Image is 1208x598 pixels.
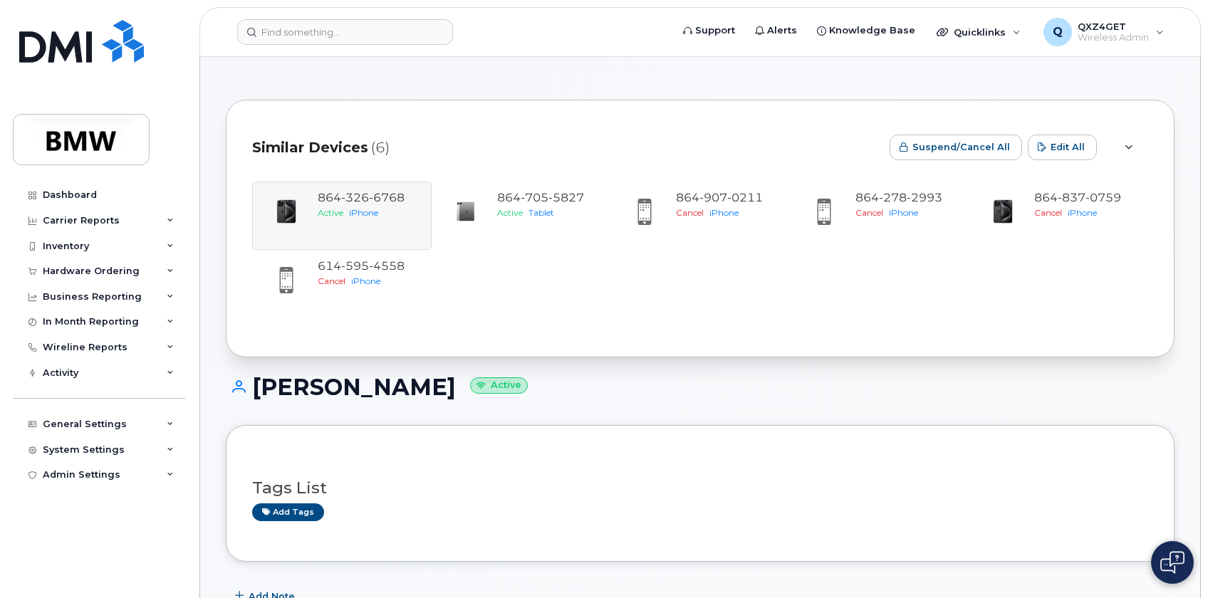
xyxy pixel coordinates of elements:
span: Cancel [855,207,883,218]
img: Open chat [1160,551,1184,574]
h3: Tags List [252,479,1148,497]
span: 837 [1058,191,1085,204]
span: 278 [879,191,907,204]
a: 8649070211CanceliPhone [619,190,781,241]
a: 6145954558CanceliPhone [261,258,423,310]
span: 595 [341,259,369,273]
span: Tablet [528,207,554,218]
span: 864 [497,191,584,204]
span: iPhone [1068,207,1097,218]
img: iPhone_15_Pro_Black.png [989,197,1017,226]
span: 864 [855,191,942,204]
span: Suspend/Cancel All [912,140,1010,154]
span: 2993 [907,191,942,204]
img: image20231002-3703462-1rwddic.jpeg [452,197,480,226]
span: Cancel [318,276,345,286]
span: Active [497,207,523,218]
span: 4558 [369,259,405,273]
a: 8642782993CanceliPhone [798,190,961,241]
h1: [PERSON_NAME] [226,374,1175,399]
span: 864 [676,191,763,204]
span: 907 [699,191,727,204]
a: Add tags [252,503,324,521]
span: Edit All [1051,140,1085,154]
span: 0759 [1085,191,1121,204]
span: Cancel [1034,207,1062,218]
span: 5827 [548,191,584,204]
span: (6) [371,137,390,158]
span: iPhone [889,207,918,218]
button: Edit All [1028,135,1097,160]
span: 614 [318,259,405,273]
a: 8647055827ActiveTablet [440,190,603,240]
span: Similar Devices [252,137,368,158]
span: 0211 [727,191,763,204]
span: Cancel [676,207,704,218]
a: 8648370759CanceliPhone [977,190,1140,240]
span: iPhone [351,276,380,286]
small: Active [470,377,528,394]
span: 705 [521,191,548,204]
span: iPhone [709,207,739,218]
button: Suspend/Cancel All [890,135,1022,160]
span: 864 [1034,191,1121,204]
